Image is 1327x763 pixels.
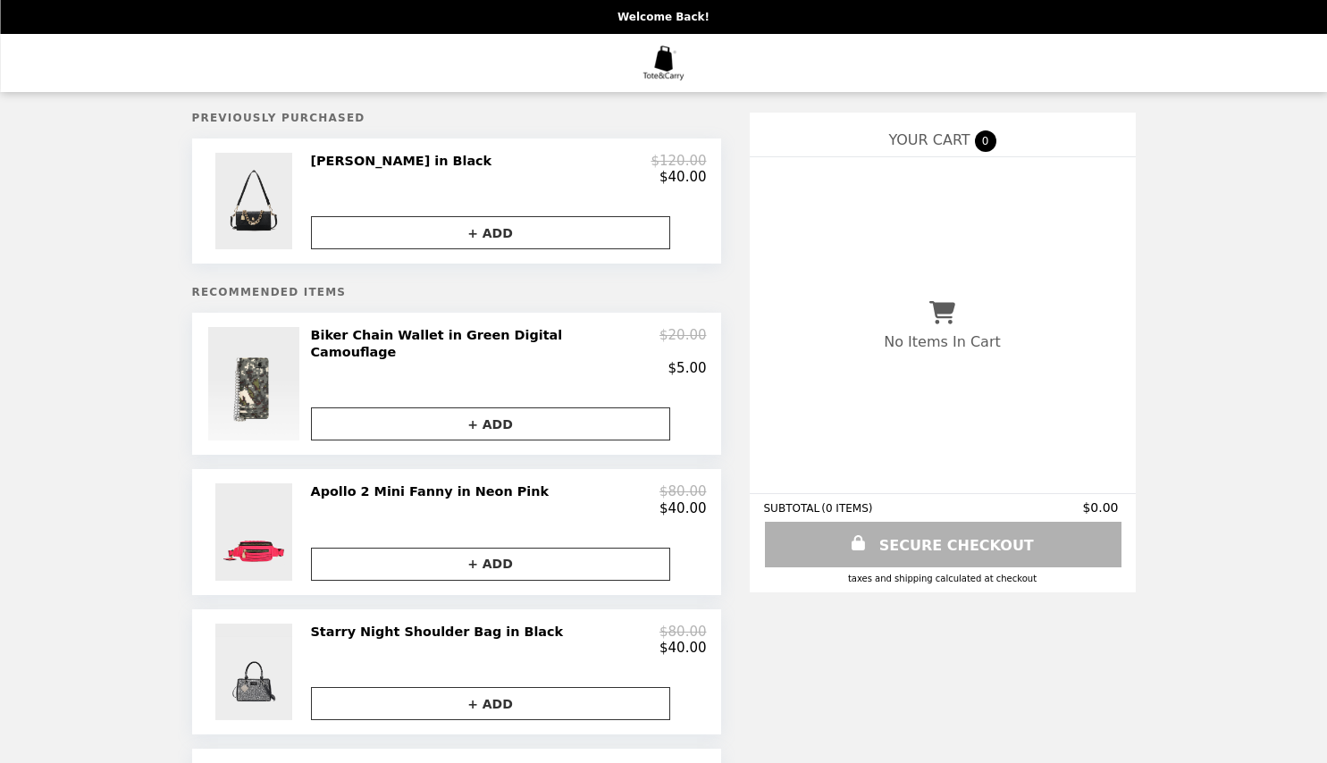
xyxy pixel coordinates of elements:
h2: Starry Night Shoulder Bag in Black [311,624,571,640]
p: $5.00 [668,360,707,376]
span: ( 0 ITEMS ) [821,502,872,515]
button: + ADD [311,687,670,720]
h2: Apollo 2 Mini Fanny in Neon Pink [311,483,557,499]
p: $20.00 [659,327,707,360]
p: $120.00 [651,153,706,169]
h5: Recommended Items [192,286,721,298]
button: + ADD [311,216,670,249]
span: YOUR CART [888,131,970,148]
button: + ADD [311,548,670,581]
p: $80.00 [659,483,707,499]
p: $40.00 [659,640,707,656]
img: Biker Chain Wallet in Green Digital Camouflage [208,327,303,440]
h2: [PERSON_NAME] in Black [311,153,500,169]
span: $0.00 [1082,500,1121,515]
span: SUBTOTAL [764,502,822,515]
h2: Biker Chain Wallet in Green Digital Camouflage [311,327,660,360]
img: Brand Logo [639,45,689,81]
p: No Items In Cart [884,333,1000,350]
span: 0 [975,130,996,152]
p: $80.00 [659,624,707,640]
img: Sarah Purse in Black [215,153,298,249]
img: Apollo 2 Mini Fanny in Neon Pink [215,483,298,580]
p: $40.00 [659,169,707,185]
p: $40.00 [659,500,707,516]
button: + ADD [311,407,670,440]
h5: Previously Purchased [192,112,721,124]
p: Welcome Back! [617,11,710,23]
img: Starry Night Shoulder Bag in Black [215,624,298,720]
div: Taxes and Shipping calculated at checkout [764,574,1121,583]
